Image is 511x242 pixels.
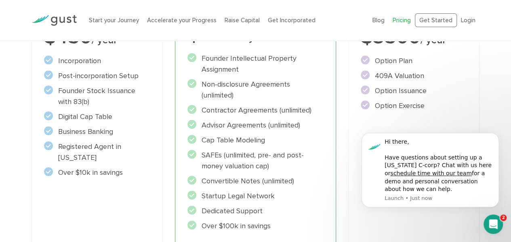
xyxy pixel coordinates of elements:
[187,206,324,217] li: Dedicated Support
[484,214,503,234] iframe: Intercom live chat
[361,27,467,47] div: $3500
[44,55,150,66] li: Incorporation
[187,135,324,146] li: Cap Table Modeling
[187,120,324,131] li: Advisor Agreements (unlimited)
[187,79,324,101] li: Non-disclosure Agreements (unlimited)
[187,221,324,231] li: Over $100k in savings
[187,150,324,172] li: SAFEs (unlimited, pre- and post-money valuation cap)
[361,85,467,96] li: Option Issuance
[243,32,269,44] span: / year
[92,34,117,46] span: / year
[361,55,467,66] li: Option Plan
[415,13,457,28] a: Get Started
[89,17,139,24] a: Start your Journey
[421,34,446,46] span: / year
[44,85,150,107] li: Founder Stock Issuance with 83(b)
[44,141,150,163] li: Registered Agent in [US_STATE]
[44,126,150,137] li: Business Banking
[187,53,324,75] li: Founder Intellectual Property Assignment
[461,17,475,24] a: Login
[349,121,511,220] iframe: Intercom notifications message
[44,70,150,81] li: Post-incorporation Setup
[44,167,150,178] li: Over $10k in savings
[361,100,467,111] li: Option Exercise
[187,176,324,187] li: Convertible Notes (unlimited)
[44,111,150,122] li: Digital Cap Table
[361,70,467,81] li: 409A Valuation
[44,27,150,47] div: $450
[393,17,411,24] a: Pricing
[225,17,260,24] a: Raise Capital
[147,17,217,24] a: Accelerate your Progress
[268,17,315,24] a: Get Incorporated
[500,214,507,221] span: 2
[372,17,385,24] a: Blog
[187,105,324,116] li: Contractor Agreements (unlimited)
[187,191,324,202] li: Startup Legal Network
[32,15,77,26] img: Gust Logo
[187,25,324,45] div: $1250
